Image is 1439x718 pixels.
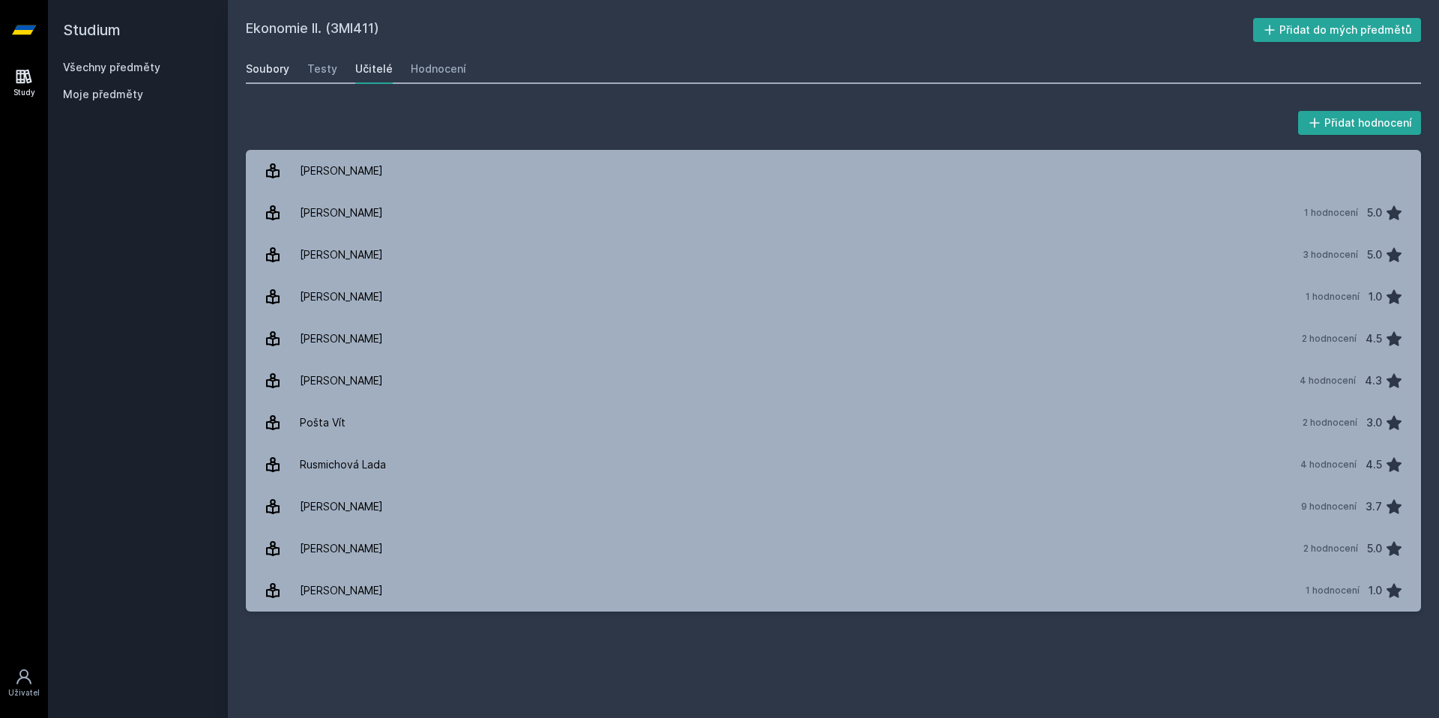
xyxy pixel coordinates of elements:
div: [PERSON_NAME] [300,282,383,312]
a: [PERSON_NAME] 2 hodnocení 5.0 [246,528,1421,570]
div: [PERSON_NAME] [300,492,383,522]
div: Hodnocení [411,61,466,76]
div: Rusmichová Lada [300,450,386,480]
div: 3.7 [1366,492,1382,522]
a: Hodnocení [411,54,466,84]
div: 4.5 [1366,450,1382,480]
div: 4.5 [1366,324,1382,354]
div: 5.0 [1367,240,1382,270]
a: [PERSON_NAME] 2 hodnocení 4.5 [246,318,1421,360]
a: Study [3,60,45,106]
div: [PERSON_NAME] [300,156,383,186]
div: 2 hodnocení [1302,333,1357,345]
a: [PERSON_NAME] 9 hodnocení 3.7 [246,486,1421,528]
div: 4 hodnocení [1300,375,1356,387]
div: 1 hodnocení [1304,207,1358,219]
a: [PERSON_NAME] [246,150,1421,192]
div: [PERSON_NAME] [300,324,383,354]
a: Uživatel [3,660,45,706]
div: [PERSON_NAME] [300,576,383,606]
div: 4 hodnocení [1300,459,1357,471]
a: [PERSON_NAME] 3 hodnocení 5.0 [246,234,1421,276]
div: 3 hodnocení [1303,249,1358,261]
div: 1.0 [1369,282,1382,312]
div: [PERSON_NAME] [300,240,383,270]
div: 5.0 [1367,198,1382,228]
div: Učitelé [355,61,393,76]
div: 1 hodnocení [1306,585,1360,597]
div: Testy [307,61,337,76]
a: [PERSON_NAME] 1 hodnocení 1.0 [246,570,1421,612]
a: Soubory [246,54,289,84]
div: 1 hodnocení [1306,291,1360,303]
div: Soubory [246,61,289,76]
div: 1.0 [1369,576,1382,606]
a: Učitelé [355,54,393,84]
div: Pošta Vít [300,408,346,438]
a: [PERSON_NAME] 4 hodnocení 4.3 [246,360,1421,402]
button: Přidat do mých předmětů [1253,18,1422,42]
a: Všechny předměty [63,61,160,73]
div: [PERSON_NAME] [300,534,383,564]
button: Přidat hodnocení [1298,111,1422,135]
div: 3.0 [1366,408,1382,438]
div: 4.3 [1365,366,1382,396]
div: 2 hodnocení [1303,543,1358,555]
div: Uživatel [8,687,40,699]
a: Testy [307,54,337,84]
a: Pošta Vít 2 hodnocení 3.0 [246,402,1421,444]
div: Study [13,87,35,98]
a: Rusmichová Lada 4 hodnocení 4.5 [246,444,1421,486]
div: 9 hodnocení [1301,501,1357,513]
span: Moje předměty [63,87,143,102]
div: [PERSON_NAME] [300,366,383,396]
a: [PERSON_NAME] 1 hodnocení 5.0 [246,192,1421,234]
div: 2 hodnocení [1303,417,1357,429]
div: 5.0 [1367,534,1382,564]
h2: Ekonomie II. (3MI411) [246,18,1253,42]
div: [PERSON_NAME] [300,198,383,228]
a: [PERSON_NAME] 1 hodnocení 1.0 [246,276,1421,318]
